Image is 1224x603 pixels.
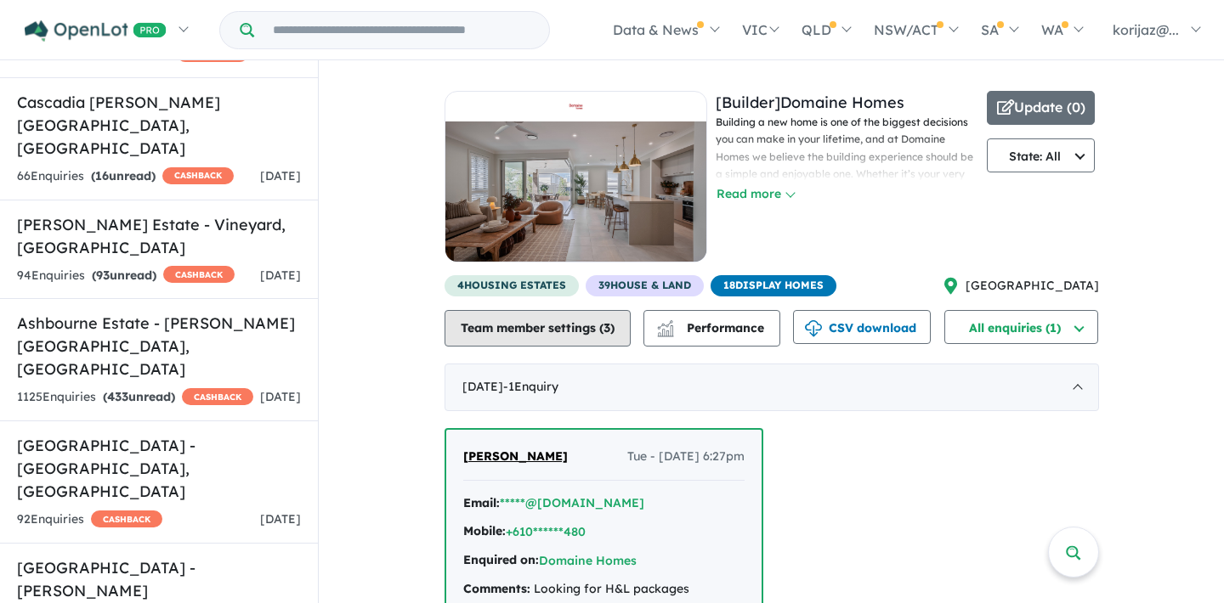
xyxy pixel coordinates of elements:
img: Openlot PRO Logo White [25,20,167,42]
a: Domaine HomesDomaine Homes [445,91,707,275]
button: Update (0) [987,91,1096,125]
strong: Email: [463,495,500,510]
a: [PERSON_NAME] [463,447,568,467]
img: Domaine Homes [445,121,706,262]
span: 105 [102,46,123,61]
span: CASHBACK [91,510,162,527]
img: line-chart.svg [657,320,672,330]
img: bar-chart.svg [657,325,674,336]
span: korijaz@... [1113,21,1179,38]
button: Domaine Homes [539,552,637,570]
img: Domaine Homes [565,96,586,117]
button: State: All [987,138,1096,172]
span: 3 [603,320,610,335]
span: [DATE] [260,168,301,183]
span: CASHBACK [162,167,234,184]
strong: ( unread) [103,389,175,404]
p: Building a new home is one of the biggest decisions you can make in your lifetime, and at Domaine... [716,114,978,356]
strong: Enquired on: [463,552,539,567]
span: CASHBACK [163,266,235,283]
span: [GEOGRAPHIC_DATA] [966,276,1099,296]
h5: Ashbourne Estate - [PERSON_NAME][GEOGRAPHIC_DATA] , [GEOGRAPHIC_DATA] [17,312,301,380]
span: Performance [660,320,764,335]
a: Domaine Homes [539,553,637,568]
span: 93 [96,268,110,283]
span: - 1 Enquir y [503,379,558,394]
strong: ( unread) [92,268,156,283]
strong: Mobile: [463,523,506,538]
button: Read more [716,184,796,204]
span: 39 House & Land [586,275,704,296]
input: Try estate name, suburb, builder or developer [258,12,546,48]
div: 66 Enquir ies [17,166,234,187]
strong: ( unread) [98,46,170,61]
div: Looking for H&L packages [463,579,745,600]
div: 94 Enquir ies [17,266,235,286]
span: [DATE] [260,268,301,283]
h5: [GEOGRAPHIC_DATA] - [GEOGRAPHIC_DATA] , [GEOGRAPHIC_DATA] [17,434,301,503]
div: 1125 Enquir ies [17,387,253,408]
span: [DATE] [260,46,301,61]
button: CSV download [793,310,931,344]
span: [DATE] [260,389,301,404]
span: 16 [95,168,109,183]
button: All enquiries (1) [944,310,1098,344]
h5: Cascadia [PERSON_NAME][GEOGRAPHIC_DATA] , [GEOGRAPHIC_DATA] [17,91,301,160]
strong: Comments: [463,581,530,596]
img: download icon [805,320,822,337]
span: 4 housing estates [445,275,579,296]
span: 433 [107,389,128,404]
div: [DATE] [445,363,1099,411]
span: Tue - [DATE] 6:27pm [627,447,745,467]
button: Performance [643,310,780,347]
span: [PERSON_NAME] [463,448,568,464]
h5: [PERSON_NAME] Estate - Vineyard , [GEOGRAPHIC_DATA] [17,213,301,259]
div: 92 Enquir ies [17,510,162,530]
strong: ( unread) [91,168,156,183]
a: [Builder]Domaine Homes [716,93,904,112]
button: Team member settings (3) [445,310,631,347]
span: 18 Display Homes [711,275,836,296]
span: [DATE] [260,511,301,527]
span: CASHBACK [182,388,253,405]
